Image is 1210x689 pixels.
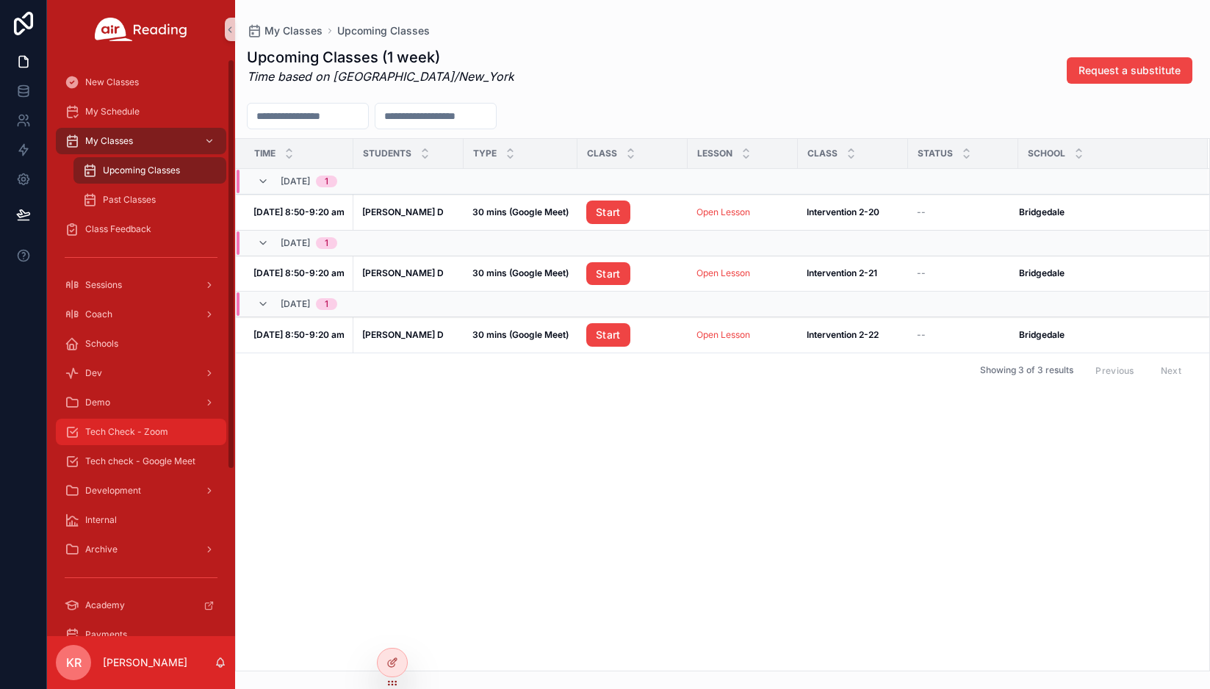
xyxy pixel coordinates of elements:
[1019,267,1190,279] a: Bridgedale
[1028,148,1065,159] span: School
[85,485,141,497] span: Development
[56,301,226,328] a: Coach
[1067,57,1192,84] button: Request a substitute
[56,507,226,533] a: Internal
[56,360,226,386] a: Dev
[472,206,569,217] strong: 30 mins (Google Meet)
[56,98,226,125] a: My Schedule
[85,135,133,147] span: My Classes
[56,331,226,357] a: Schools
[587,148,617,159] span: Class
[807,329,899,341] a: Intervention 2-22
[472,329,569,341] a: 30 mins (Google Meet)
[264,24,323,38] span: My Classes
[56,536,226,563] a: Archive
[325,298,328,310] div: 1
[586,323,679,347] a: Start
[807,206,899,218] a: Intervention 2-20
[1019,206,1190,218] a: Bridgedale
[85,514,117,526] span: Internal
[73,187,226,213] a: Past Classes
[586,201,630,224] a: Start
[472,267,569,278] strong: 30 mins (Google Meet)
[917,267,1009,279] a: --
[696,206,750,217] a: Open Lesson
[363,148,411,159] span: Students
[696,329,789,341] a: Open Lesson
[1019,206,1065,217] strong: Bridgedale
[103,194,156,206] span: Past Classes
[337,24,430,38] a: Upcoming Classes
[807,329,879,340] strong: Intervention 2-22
[56,216,226,242] a: Class Feedback
[917,329,1009,341] a: --
[807,267,899,279] a: Intervention 2-21
[253,329,345,340] strong: [DATE] 8:50-9:20 am
[56,477,226,504] a: Development
[85,455,195,467] span: Tech check - Google Meet
[85,544,118,555] span: Archive
[697,148,732,159] span: Lesson
[362,267,444,278] strong: [PERSON_NAME] D
[362,329,444,340] strong: [PERSON_NAME] D
[917,329,926,341] span: --
[103,165,180,176] span: Upcoming Classes
[917,206,926,218] span: --
[95,18,187,41] img: App logo
[281,298,310,310] span: [DATE]
[85,629,127,641] span: Payments
[85,599,125,611] span: Academy
[254,148,276,159] span: Time
[56,272,226,298] a: Sessions
[85,338,118,350] span: Schools
[586,201,679,224] a: Start
[85,397,110,408] span: Demo
[56,448,226,475] a: Tech check - Google Meet
[1019,329,1190,341] a: Bridgedale
[253,329,345,341] a: [DATE] 8:50-9:20 am
[85,309,112,320] span: Coach
[586,262,679,286] a: Start
[103,655,187,670] p: [PERSON_NAME]
[696,267,750,278] a: Open Lesson
[56,592,226,618] a: Academy
[247,24,323,38] a: My Classes
[253,267,345,278] strong: [DATE] 8:50-9:20 am
[696,329,750,340] a: Open Lesson
[325,176,328,187] div: 1
[362,329,455,341] a: [PERSON_NAME] D
[696,267,789,279] a: Open Lesson
[980,364,1073,376] span: Showing 3 of 3 results
[247,47,514,68] h1: Upcoming Classes (1 week)
[85,426,168,438] span: Tech Check - Zoom
[473,148,497,159] span: Type
[56,621,226,648] a: Payments
[281,237,310,249] span: [DATE]
[85,367,102,379] span: Dev
[56,69,226,95] a: New Classes
[362,206,455,218] a: [PERSON_NAME] D
[85,106,140,118] span: My Schedule
[47,59,235,636] div: scrollable content
[1019,267,1065,278] strong: Bridgedale
[253,206,345,218] a: [DATE] 8:50-9:20 am
[281,176,310,187] span: [DATE]
[807,267,877,278] strong: Intervention 2-21
[1019,329,1065,340] strong: Bridgedale
[917,206,1009,218] a: --
[56,389,226,416] a: Demo
[253,206,345,217] strong: [DATE] 8:50-9:20 am
[807,148,838,159] span: Class
[85,76,139,88] span: New Classes
[472,206,569,218] a: 30 mins (Google Meet)
[917,267,926,279] span: --
[56,128,226,154] a: My Classes
[85,279,122,291] span: Sessions
[253,267,345,279] a: [DATE] 8:50-9:20 am
[472,329,569,340] strong: 30 mins (Google Meet)
[325,237,328,249] div: 1
[56,419,226,445] a: Tech Check - Zoom
[1078,63,1181,78] span: Request a substitute
[362,206,444,217] strong: [PERSON_NAME] D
